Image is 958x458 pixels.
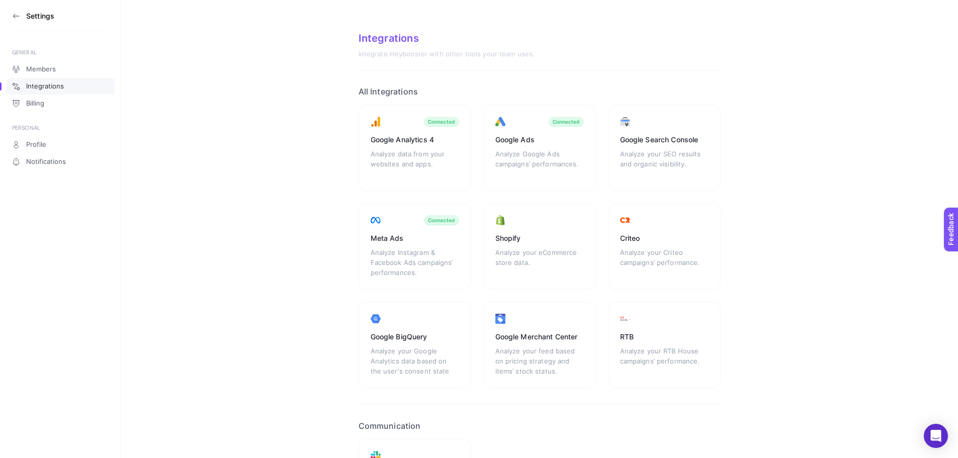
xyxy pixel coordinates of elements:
div: Analyze Instagram & Facebook Ads campaigns’ performances. [371,247,459,278]
div: Shopify [495,233,584,243]
a: Integrations [6,78,115,95]
div: GENERAL [12,48,109,56]
h3: Settings [26,12,54,20]
span: Profile [26,141,46,149]
div: Connected [428,119,455,125]
span: Notifications [26,158,66,166]
div: Connected [428,217,455,223]
div: Analyze your feed based on pricing strategy and items’ stock status. [495,346,584,376]
span: Members [26,65,56,73]
div: Analyze your Criteo campaigns’ performance. [620,247,709,278]
a: Notifications [6,154,115,170]
div: Analyze your Google Analytics data based on the user's consent state [371,346,459,376]
div: Google Analytics 4 [371,135,459,145]
div: Analyze your eCommerce store data. [495,247,584,278]
span: Feedback [6,3,38,11]
div: Analyze your SEO results and organic visibility. [620,149,709,179]
a: Billing [6,96,115,112]
div: Google BigQuery [371,332,459,342]
h2: Communication [359,421,721,431]
div: Integrate Heybooster with other tools your team uses. [359,50,721,58]
a: Members [6,61,115,77]
div: PERSONAL [12,124,109,132]
div: Criteo [620,233,709,243]
div: Open Intercom Messenger [924,424,948,448]
div: Google Search Console [620,135,709,145]
div: Analyze your RTB House campaigns’ performance. [620,346,709,376]
div: RTB [620,332,709,342]
div: Integrations [359,32,721,44]
span: Billing [26,100,44,108]
div: Connected [553,119,580,125]
a: Profile [6,137,115,153]
div: Analyze Google Ads campaigns’ performances. [495,149,584,179]
div: Analyze data from your websites and apps. [371,149,459,179]
div: Meta Ads [371,233,459,243]
h2: All Integrations [359,86,721,97]
div: Google Merchant Center [495,332,584,342]
span: Integrations [26,82,64,90]
div: Google Ads [495,135,584,145]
